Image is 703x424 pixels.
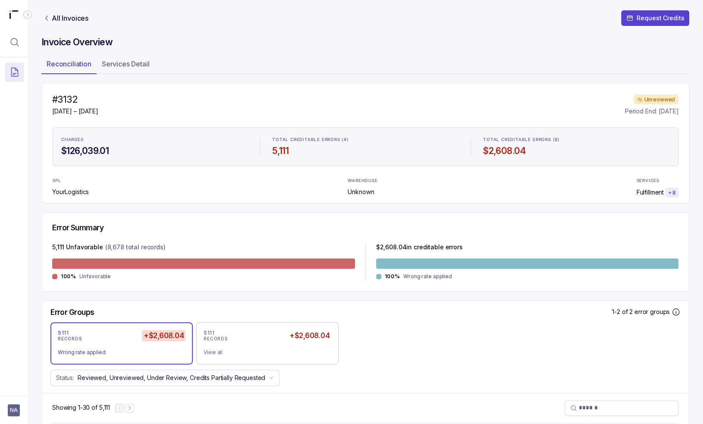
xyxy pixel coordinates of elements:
[126,404,134,412] button: Next Page
[621,10,689,26] button: Request Credits
[625,107,678,116] p: Period End: [DATE]
[634,94,678,105] div: Unreviewed
[58,336,82,342] p: RECORDS
[47,59,91,69] p: Reconciliation
[376,243,463,253] p: $ 2,608.04 in creditable errors
[52,223,104,232] h5: Error Summary
[61,137,84,142] p: CHARGES
[478,131,675,162] li: Statistic TOTAL CREDITABLE ERRORS ($)
[483,137,560,142] p: TOTAL CREDITABLE ERRORS ($)
[8,404,20,416] button: User initials
[41,14,90,22] a: Link All Invoices
[102,59,150,69] p: Services Detail
[41,36,689,48] h4: Invoice Overview
[58,330,69,336] p: 5111
[52,403,110,412] div: Remaining page entries
[58,348,179,357] div: Wrong rate applied
[636,188,663,197] p: Fulfillment
[52,188,89,196] p: YourLogistics
[50,308,94,317] h5: Error Groups
[52,107,98,116] p: [DATE] – [DATE]
[52,94,98,106] h4: #3132
[385,273,400,280] p: 100%
[348,188,374,196] p: Unknown
[636,178,659,183] p: SERVICES
[272,137,349,142] p: TOTAL CREDITABLE ERRORS (#)
[612,308,634,316] p: 1-2 of 2
[61,273,76,280] p: 100%
[403,272,452,281] p: Wrong rate applied
[52,403,110,412] p: Showing 1-30 of 5,111
[52,127,678,166] ul: Statistic Highlights
[78,374,265,382] p: Reviewed, Unreviewed, Under Review, Credits Partially Requested
[483,145,669,157] h4: $2,608.04
[61,145,248,157] h4: $126,039.01
[348,178,377,183] p: WAREHOUSE
[105,243,166,253] p: (8,678 total records)
[52,243,103,253] p: 5,111 Unfavorable
[5,33,24,52] button: Menu Icon Button MagnifyingGlassIcon
[41,57,97,74] li: Tab Reconciliation
[288,330,331,341] h5: +$2,608.04
[22,9,33,20] div: Collapse Icon
[97,57,155,74] li: Tab Services Detail
[56,374,74,382] p: Status:
[5,63,24,82] button: Menu Icon Button DocumentTextIcon
[267,131,464,162] li: Statistic TOTAL CREDITABLE ERRORS (#)
[52,178,75,183] p: 3PL
[79,272,111,281] p: Unfavorable
[52,14,88,22] p: All Invoices
[204,330,214,336] p: 5111
[272,145,458,157] h4: 5,111
[637,14,684,22] p: Request Credits
[50,370,279,386] button: Status:Reviewed, Unreviewed, Under Review, Credits Partially Requested
[204,348,324,357] div: View all
[204,336,228,342] p: RECORDS
[634,308,670,316] p: error groups
[142,330,185,341] h5: +$2,608.04
[56,131,253,162] li: Statistic CHARGES
[41,57,689,74] ul: Tab Group
[668,189,676,196] p: + 8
